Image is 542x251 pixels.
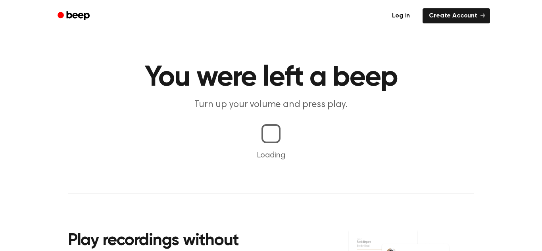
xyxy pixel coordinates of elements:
a: Create Account [423,8,490,23]
p: Loading [10,149,532,161]
a: Log in [384,7,418,25]
p: Turn up your volume and press play. [119,98,423,111]
h1: You were left a beep [68,63,474,92]
a: Beep [52,8,97,24]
